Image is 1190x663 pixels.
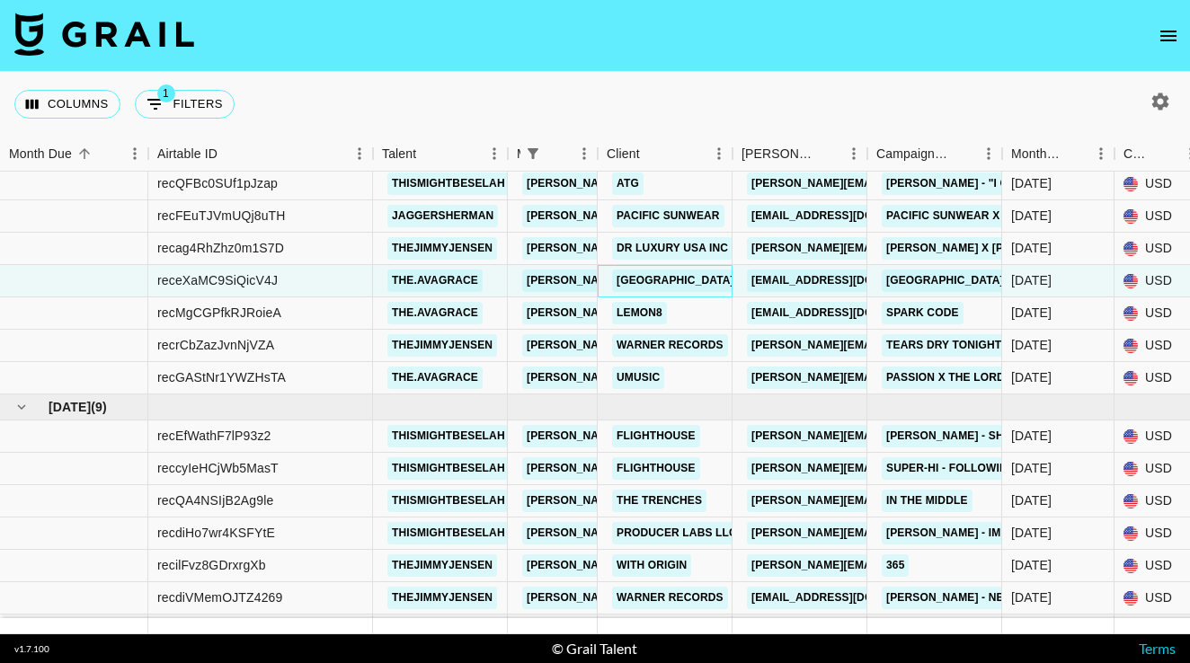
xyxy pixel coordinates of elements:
[522,522,908,544] a: [PERSON_NAME][EMAIL_ADDRESS][PERSON_NAME][DOMAIN_NAME]
[742,137,815,172] div: [PERSON_NAME]
[882,457,1072,480] a: Super-HI - Following The Sun
[416,141,441,166] button: Sort
[522,457,908,480] a: [PERSON_NAME][EMAIL_ADDRESS][PERSON_NAME][DOMAIN_NAME]
[882,302,964,324] a: Spark Code
[598,137,733,172] div: Client
[1011,336,1052,354] div: Jun '25
[950,141,975,166] button: Sort
[520,141,546,166] button: Show filters
[1011,524,1052,542] div: Jul '25
[387,270,483,292] a: the.avagrace
[157,271,278,289] div: receXaMC9SiQicV4J
[522,490,908,512] a: [PERSON_NAME][EMAIL_ADDRESS][PERSON_NAME][DOMAIN_NAME]
[1062,141,1088,166] button: Sort
[1011,368,1052,386] div: Jun '25
[612,457,700,480] a: Flighthouse
[1123,137,1152,172] div: Currency
[1150,18,1186,54] button: open drawer
[612,302,667,324] a: LEMON8
[1011,427,1052,445] div: Jul '25
[612,425,700,447] a: Flighthouse
[612,237,733,260] a: DR LUXURY USA INC
[1011,588,1052,606] div: Jul '25
[522,302,908,324] a: [PERSON_NAME][EMAIL_ADDRESS][PERSON_NAME][DOMAIN_NAME]
[607,137,640,172] div: Client
[882,587,1086,609] a: [PERSON_NAME] - Need You More
[49,398,91,416] span: [DATE]
[612,587,728,609] a: Warner Records
[157,84,175,102] span: 1
[387,425,510,447] a: thismightbeselah
[157,588,282,606] div: recdiVMemOJTZ4269
[387,490,510,512] a: thismightbeselah
[1011,459,1052,477] div: Jul '25
[157,304,281,322] div: recMgCGPfkRJRoieA
[612,172,644,195] a: ATG
[522,205,908,227] a: [PERSON_NAME][EMAIL_ADDRESS][PERSON_NAME][DOMAIN_NAME]
[522,334,908,357] a: [PERSON_NAME][EMAIL_ADDRESS][PERSON_NAME][DOMAIN_NAME]
[157,491,273,509] div: recQA4NSIjB2Ag9le
[1011,207,1052,225] div: Jun '25
[14,643,49,655] div: v 1.7.100
[157,427,271,445] div: recEfWathF7lP93z2
[747,425,1132,447] a: [PERSON_NAME][EMAIL_ADDRESS][PERSON_NAME][DOMAIN_NAME]
[135,90,235,119] button: Show filters
[706,140,733,167] button: Menu
[517,137,520,172] div: Manager
[387,302,483,324] a: the.avagrace
[882,425,1159,447] a: [PERSON_NAME] - She Got A Thing About Her
[373,137,508,172] div: Talent
[612,270,739,292] a: [GEOGRAPHIC_DATA]
[522,367,908,389] a: [PERSON_NAME][EMAIL_ADDRESS][PERSON_NAME][DOMAIN_NAME]
[157,524,275,542] div: recdiHo7wr4KSFYtE
[387,237,497,260] a: thejimmyjensen
[157,239,284,257] div: recag4RhZhz0m1S7D
[552,640,637,658] div: © Grail Talent
[387,367,483,389] a: the.avagrace
[522,270,908,292] a: [PERSON_NAME][EMAIL_ADDRESS][PERSON_NAME][DOMAIN_NAME]
[1152,141,1177,166] button: Sort
[1088,140,1115,167] button: Menu
[72,141,97,166] button: Sort
[387,587,497,609] a: thejimmyjensen
[612,522,742,544] a: Producer Labs LLC
[882,237,1119,260] a: [PERSON_NAME] x [PERSON_NAME] Ring
[522,172,908,195] a: [PERSON_NAME][EMAIL_ADDRESS][PERSON_NAME][DOMAIN_NAME]
[867,137,1002,172] div: Campaign (Type)
[747,587,948,609] a: [EMAIL_ADDRESS][DOMAIN_NAME]
[882,367,1092,389] a: Passion x The Lord Will Provide
[157,556,266,574] div: recilFvz8GDrxrgXb
[1011,304,1052,322] div: Jun '25
[1011,137,1062,172] div: Month Due
[157,137,218,172] div: Airtable ID
[522,587,908,609] a: [PERSON_NAME][EMAIL_ADDRESS][PERSON_NAME][DOMAIN_NAME]
[747,490,1040,512] a: [PERSON_NAME][EMAIL_ADDRESS][DOMAIN_NAME]
[747,457,1132,480] a: [PERSON_NAME][EMAIL_ADDRESS][PERSON_NAME][DOMAIN_NAME]
[157,336,274,354] div: recrCbZazJvnNjVZA
[1011,556,1052,574] div: Jul '25
[157,459,279,477] div: reccyIeHCjWb5MasT
[640,141,665,166] button: Sort
[815,141,840,166] button: Sort
[882,522,1040,544] a: [PERSON_NAME] - Imma Be
[1011,239,1052,257] div: Jun '25
[522,554,908,577] a: [PERSON_NAME][EMAIL_ADDRESS][PERSON_NAME][DOMAIN_NAME]
[571,140,598,167] button: Menu
[157,174,278,192] div: recQFBc0SUf1pJzap
[387,205,498,227] a: jaggersherman
[508,137,598,172] div: Manager
[481,140,508,167] button: Menu
[975,140,1002,167] button: Menu
[747,205,948,227] a: [EMAIL_ADDRESS][DOMAIN_NAME]
[1011,491,1052,509] div: Jul '25
[546,141,571,166] button: Sort
[747,237,1040,260] a: [PERSON_NAME][EMAIL_ADDRESS][DOMAIN_NAME]
[387,334,497,357] a: thejimmyjensen
[387,457,510,480] a: thismightbeselah
[882,205,1061,227] a: Pacific Sunwear x Augusta
[121,140,148,167] button: Menu
[346,140,373,167] button: Menu
[14,13,194,56] img: Grail Talent
[612,367,664,389] a: Umusic
[612,205,724,227] a: Pacific Sunwear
